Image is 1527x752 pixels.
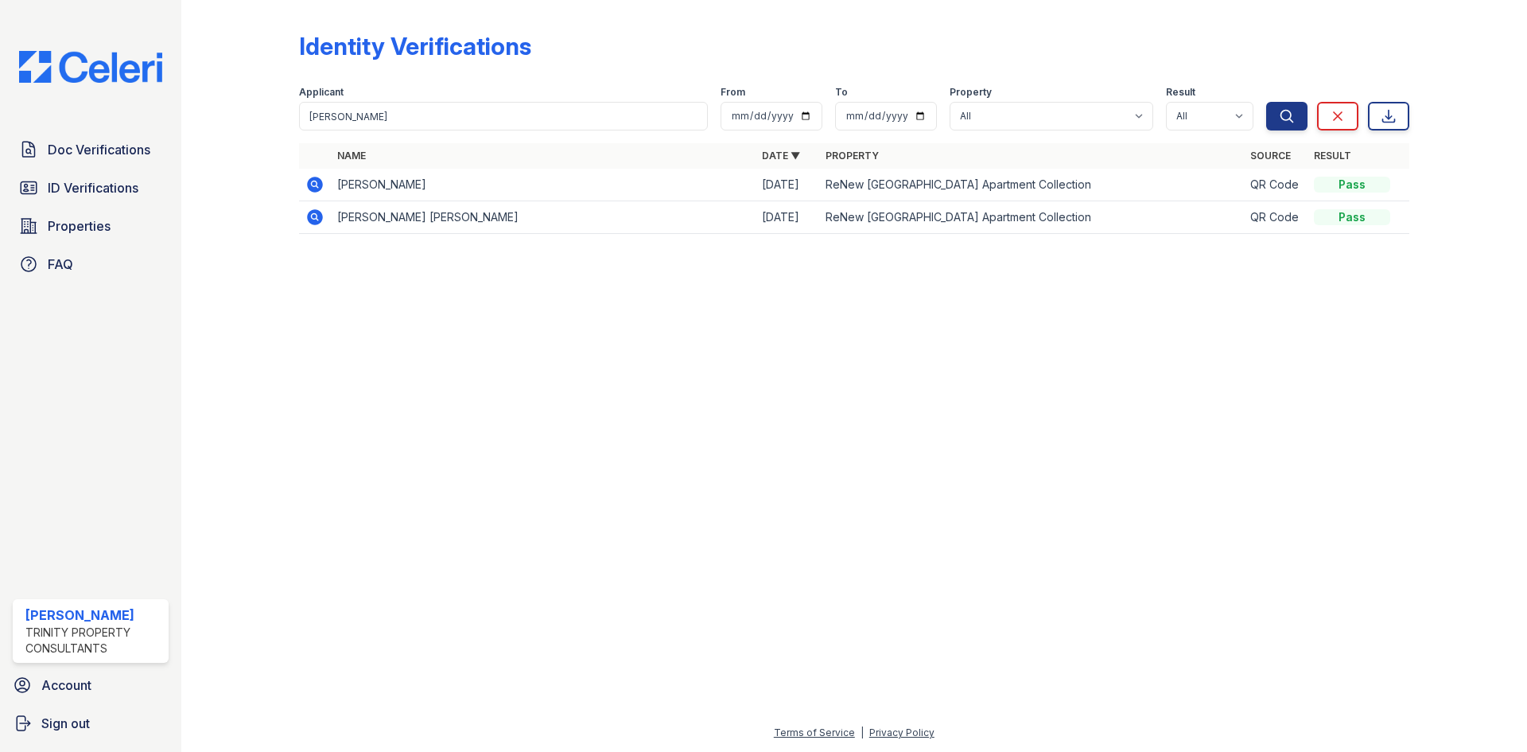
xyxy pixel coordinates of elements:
[331,201,756,234] td: [PERSON_NAME] [PERSON_NAME]
[819,201,1244,234] td: ReNew [GEOGRAPHIC_DATA] Apartment Collection
[819,169,1244,201] td: ReNew [GEOGRAPHIC_DATA] Apartment Collection
[331,169,756,201] td: [PERSON_NAME]
[774,727,855,738] a: Terms of Service
[1250,150,1291,162] a: Source
[1314,209,1390,225] div: Pass
[869,727,934,738] a: Privacy Policy
[950,86,992,99] label: Property
[41,714,90,733] span: Sign out
[1244,169,1307,201] td: QR Code
[48,216,111,236] span: Properties
[835,86,848,99] label: To
[756,169,819,201] td: [DATE]
[299,32,531,60] div: Identity Verifications
[762,150,800,162] a: Date ▼
[826,150,879,162] a: Property
[13,248,169,280] a: FAQ
[861,727,864,738] div: |
[1314,177,1390,193] div: Pass
[25,625,162,657] div: Trinity Property Consultants
[13,210,169,242] a: Properties
[48,178,138,197] span: ID Verifications
[299,86,344,99] label: Applicant
[337,150,366,162] a: Name
[756,201,819,234] td: [DATE]
[6,707,175,739] a: Sign out
[25,606,162,625] div: [PERSON_NAME]
[48,140,150,159] span: Doc Verifications
[13,134,169,166] a: Doc Verifications
[6,51,175,83] img: CE_Logo_Blue-a8612792a0a2168367f1c8372b55b34899dd931a85d93a1a3d3e32e68fde9ad4.png
[1244,201,1307,234] td: QR Code
[6,669,175,701] a: Account
[721,86,745,99] label: From
[1166,86,1195,99] label: Result
[48,255,73,274] span: FAQ
[41,676,91,695] span: Account
[299,102,708,131] input: Search by name or phone number
[1314,150,1351,162] a: Result
[13,172,169,204] a: ID Verifications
